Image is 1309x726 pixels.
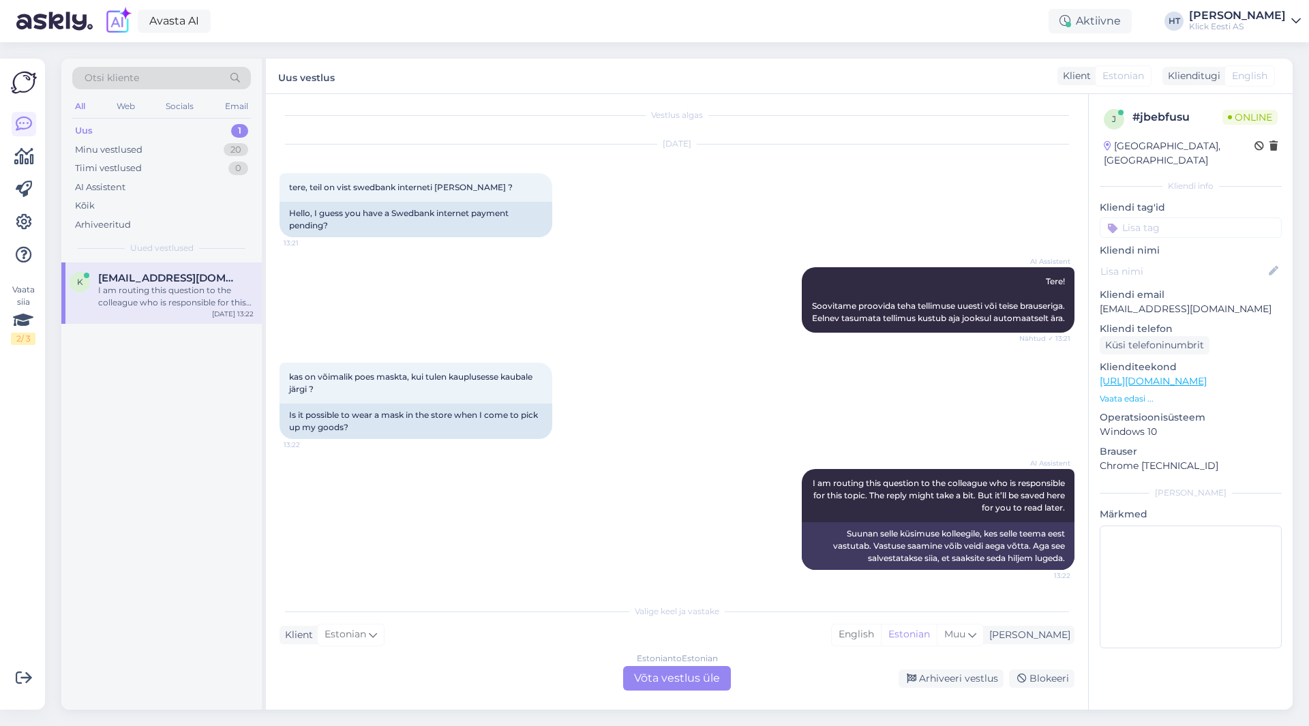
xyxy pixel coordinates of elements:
[75,162,142,175] div: Tiimi vestlused
[280,202,552,237] div: Hello, I guess you have a Swedbank internet payment pending?
[138,10,211,33] a: Avasta AI
[212,309,254,319] div: [DATE] 13:22
[944,628,965,640] span: Muu
[1019,571,1070,581] span: 13:22
[284,440,335,450] span: 13:22
[278,67,335,85] label: Uus vestlus
[280,628,313,642] div: Klient
[984,628,1070,642] div: [PERSON_NAME]
[1057,69,1091,83] div: Klient
[1100,360,1282,374] p: Klienditeekond
[284,238,335,248] span: 13:21
[1019,458,1070,468] span: AI Assistent
[85,71,139,85] span: Otsi kliente
[1162,69,1220,83] div: Klienditugi
[1100,410,1282,425] p: Operatsioonisüsteem
[1100,507,1282,521] p: Märkmed
[98,284,254,309] div: I am routing this question to the colleague who is responsible for this topic. The reply might ta...
[1100,459,1282,473] p: Chrome [TECHNICAL_ID]
[222,97,251,115] div: Email
[1100,444,1282,459] p: Brauser
[11,284,35,345] div: Vaata siia
[75,218,131,232] div: Arhiveeritud
[1019,333,1070,344] span: Nähtud ✓ 13:21
[280,605,1074,618] div: Valige keel ja vastake
[130,242,194,254] span: Uued vestlused
[802,522,1074,570] div: Suunan selle küsimuse kolleegile, kes selle teema eest vastutab. Vastuse saamine võib veidi aega ...
[881,624,937,645] div: Estonian
[1100,302,1282,316] p: [EMAIL_ADDRESS][DOMAIN_NAME]
[1104,139,1254,168] div: [GEOGRAPHIC_DATA], [GEOGRAPHIC_DATA]
[1100,487,1282,499] div: [PERSON_NAME]
[1049,9,1132,33] div: Aktiivne
[899,669,1004,688] div: Arhiveeri vestlus
[325,627,366,642] span: Estonian
[832,624,881,645] div: English
[98,272,240,284] span: kalli.kalbre@gmail.com
[75,124,93,138] div: Uus
[1102,69,1144,83] span: Estonian
[1189,10,1301,32] a: [PERSON_NAME]Klick Eesti AS
[280,109,1074,121] div: Vestlus algas
[231,124,248,138] div: 1
[75,181,125,194] div: AI Assistent
[280,138,1074,150] div: [DATE]
[77,277,83,287] span: k
[1100,288,1282,302] p: Kliendi email
[1100,393,1282,405] p: Vaata edasi ...
[75,199,95,213] div: Kõik
[1132,109,1222,125] div: # jbebfusu
[75,143,142,157] div: Minu vestlused
[1100,200,1282,215] p: Kliendi tag'id
[72,97,88,115] div: All
[1232,69,1267,83] span: English
[1100,264,1266,279] input: Lisa nimi
[1100,336,1209,354] div: Küsi telefoninumbrit
[1189,10,1286,21] div: [PERSON_NAME]
[11,70,37,95] img: Askly Logo
[280,404,552,439] div: Is it possible to wear a mask in the store when I come to pick up my goods?
[1100,243,1282,258] p: Kliendi nimi
[104,7,132,35] img: explore-ai
[11,333,35,345] div: 2 / 3
[1164,12,1184,31] div: HT
[224,143,248,157] div: 20
[813,478,1067,513] span: I am routing this question to the colleague who is responsible for this topic. The reply might ta...
[1009,669,1074,688] div: Blokeeri
[289,372,535,394] span: kas on võimalik poes maskta, kui tulen kauplusesse kaubale järgi ?
[114,97,138,115] div: Web
[1100,425,1282,439] p: Windows 10
[1112,114,1116,124] span: j
[163,97,196,115] div: Socials
[1100,180,1282,192] div: Kliendi info
[623,666,731,691] div: Võta vestlus üle
[1100,375,1207,387] a: [URL][DOMAIN_NAME]
[1222,110,1278,125] span: Online
[1189,21,1286,32] div: Klick Eesti AS
[228,162,248,175] div: 0
[1019,256,1070,267] span: AI Assistent
[1100,322,1282,336] p: Kliendi telefon
[1100,217,1282,238] input: Lisa tag
[289,182,513,192] span: tere, teil on vist swedbank interneti [PERSON_NAME] ?
[637,652,718,665] div: Estonian to Estonian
